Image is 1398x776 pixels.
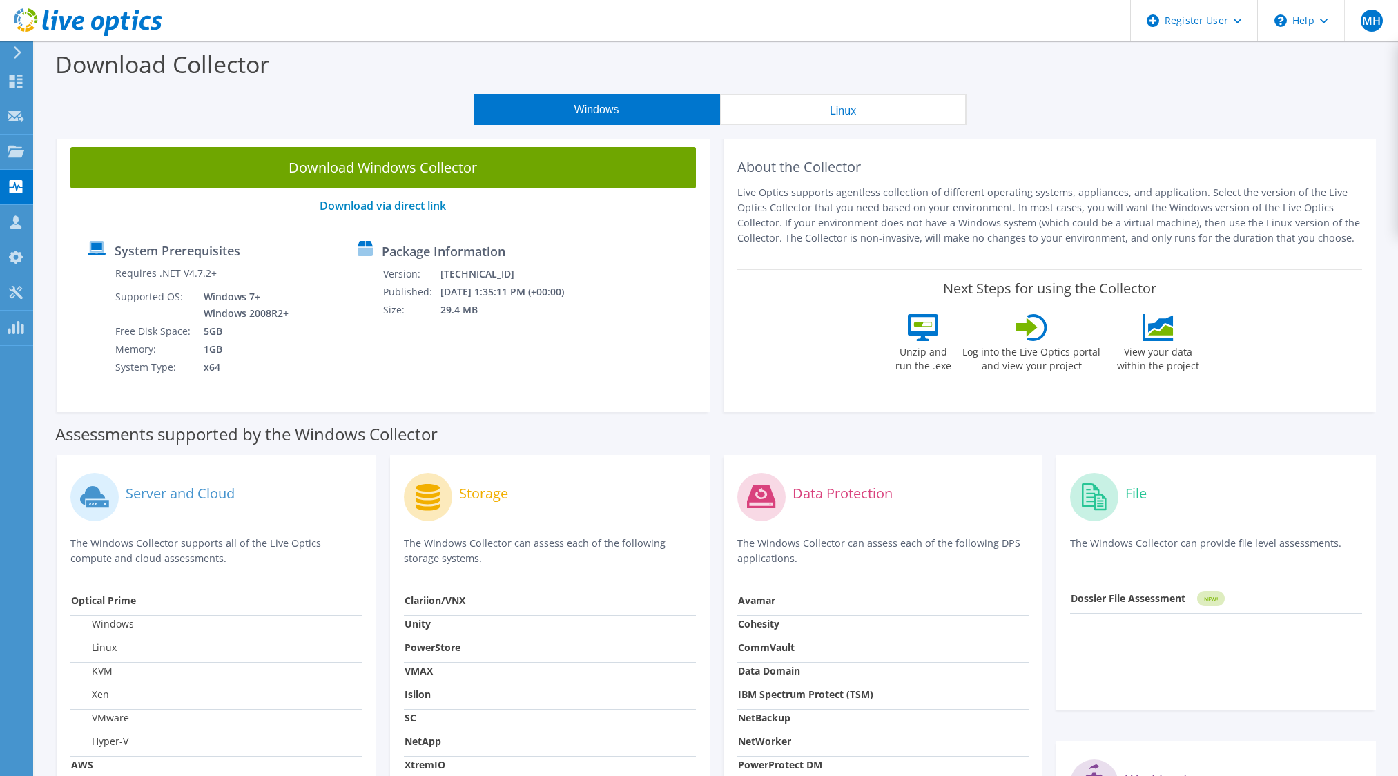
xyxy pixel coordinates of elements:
button: Linux [720,94,967,125]
label: Xen [71,688,109,701]
button: Windows [474,94,720,125]
strong: Data Domain [738,664,800,677]
a: Download via direct link [320,198,446,213]
strong: Isilon [405,688,431,701]
label: Assessments supported by the Windows Collector [55,427,438,441]
td: System Type: [115,358,193,376]
span: MH [1361,10,1383,32]
label: File [1125,487,1147,501]
label: Data Protection [793,487,893,501]
td: 1GB [193,340,291,358]
td: Published: [382,283,440,301]
strong: Clariion/VNX [405,594,465,607]
label: Log into the Live Optics portal and view your project [962,341,1101,373]
h2: About the Collector [737,159,1363,175]
strong: CommVault [738,641,795,654]
label: System Prerequisites [115,244,240,258]
td: Free Disk Space: [115,322,193,340]
strong: VMAX [405,664,433,677]
strong: PowerProtect DM [738,758,822,771]
p: The Windows Collector can provide file level assessments. [1070,536,1362,564]
strong: AWS [71,758,93,771]
strong: Avamar [738,594,775,607]
label: Requires .NET V4.7.2+ [115,266,217,280]
strong: IBM Spectrum Protect (TSM) [738,688,873,701]
strong: PowerStore [405,641,460,654]
td: Size: [382,301,440,319]
label: Next Steps for using the Collector [943,280,1156,297]
td: [DATE] 1:35:11 PM (+00:00) [440,283,583,301]
td: 29.4 MB [440,301,583,319]
strong: NetApp [405,735,441,748]
strong: Optical Prime [71,594,136,607]
label: Package Information [382,244,505,258]
strong: NetBackup [738,711,790,724]
label: KVM [71,664,113,678]
label: Hyper-V [71,735,128,748]
td: Version: [382,265,440,283]
p: The Windows Collector supports all of the Live Optics compute and cloud assessments. [70,536,362,566]
tspan: NEW! [1204,595,1218,603]
label: Windows [71,617,134,631]
strong: NetWorker [738,735,791,748]
p: Live Optics supports agentless collection of different operating systems, appliances, and applica... [737,185,1363,246]
label: View your data within the project [1108,341,1207,373]
strong: Dossier File Assessment [1071,592,1185,605]
strong: XtremIO [405,758,445,771]
label: Server and Cloud [126,487,235,501]
label: Linux [71,641,117,654]
label: VMware [71,711,129,725]
td: Memory: [115,340,193,358]
strong: Cohesity [738,617,779,630]
td: [TECHNICAL_ID] [440,265,583,283]
p: The Windows Collector can assess each of the following storage systems. [404,536,696,566]
td: 5GB [193,322,291,340]
td: Windows 7+ Windows 2008R2+ [193,288,291,322]
svg: \n [1274,14,1287,27]
a: Download Windows Collector [70,147,696,188]
strong: SC [405,711,416,724]
strong: Unity [405,617,431,630]
label: Storage [459,487,508,501]
label: Unzip and run the .exe [891,341,955,373]
td: x64 [193,358,291,376]
td: Supported OS: [115,288,193,322]
p: The Windows Collector can assess each of the following DPS applications. [737,536,1029,566]
label: Download Collector [55,48,269,80]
